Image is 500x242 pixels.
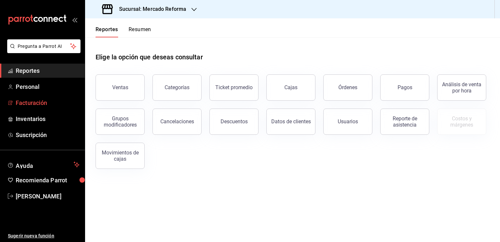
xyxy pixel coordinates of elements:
[338,84,357,91] div: Órdenes
[96,26,118,37] button: Reportes
[96,52,203,62] h1: Elige la opción que deseas consultar
[16,176,80,185] span: Recomienda Parrot
[398,84,412,91] div: Pagos
[16,98,80,107] span: Facturación
[18,43,70,50] span: Pregunta a Parrot AI
[215,84,253,91] div: Ticket promedio
[266,109,315,135] button: Datos de clientes
[284,84,297,91] div: Cajas
[209,74,259,101] button: Ticket promedio
[152,74,202,101] button: Categorías
[165,84,189,91] div: Categorías
[323,109,372,135] button: Usuarios
[323,74,372,101] button: Órdenes
[152,109,202,135] button: Cancelaciones
[129,26,151,37] button: Resumen
[16,192,80,201] span: [PERSON_NAME]
[441,81,482,94] div: Análisis de venta por hora
[209,109,259,135] button: Descuentos
[114,5,186,13] h3: Sucursal: Mercado Reforma
[380,74,429,101] button: Pagos
[160,118,194,125] div: Cancelaciones
[16,66,80,75] span: Reportes
[100,115,140,128] div: Grupos modificadores
[7,39,80,53] button: Pregunta a Parrot AI
[5,48,80,54] a: Pregunta a Parrot AI
[96,74,145,101] button: Ventas
[96,109,145,135] button: Grupos modificadores
[338,118,358,125] div: Usuarios
[16,114,80,123] span: Inventarios
[100,150,140,162] div: Movimientos de cajas
[380,109,429,135] button: Reporte de asistencia
[112,84,128,91] div: Ventas
[221,118,248,125] div: Descuentos
[96,26,151,37] div: navigation tabs
[72,17,77,22] button: open_drawer_menu
[266,74,315,101] button: Cajas
[96,143,145,169] button: Movimientos de cajas
[437,74,486,101] button: Análisis de venta por hora
[16,131,80,139] span: Suscripción
[16,161,71,169] span: Ayuda
[441,115,482,128] div: Costos y márgenes
[16,82,80,91] span: Personal
[384,115,425,128] div: Reporte de asistencia
[437,109,486,135] button: Contrata inventarios para ver este reporte
[8,232,80,239] span: Sugerir nueva función
[271,118,311,125] div: Datos de clientes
